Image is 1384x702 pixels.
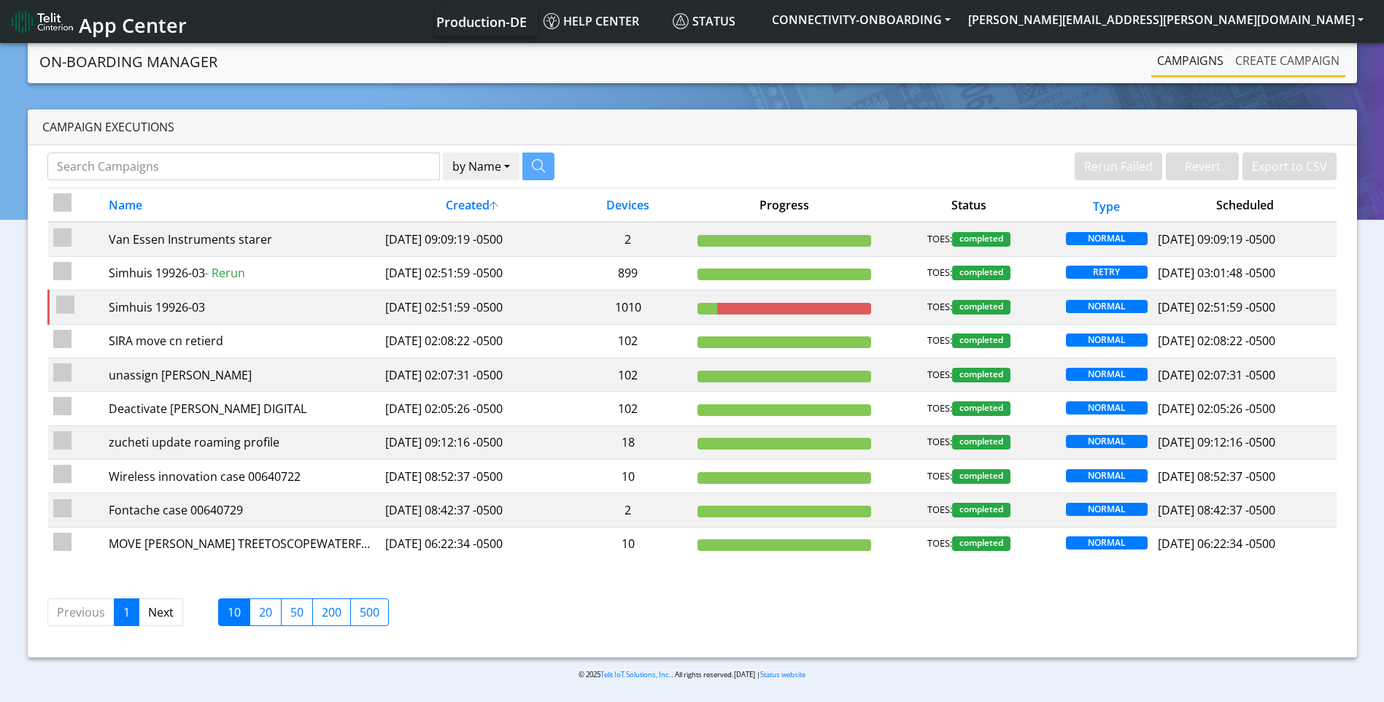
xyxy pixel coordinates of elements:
span: TOES: [927,503,952,517]
a: Help center [538,7,667,36]
span: [DATE] 02:08:22 -0500 [1158,333,1275,349]
td: [DATE] 02:51:59 -0500 [379,290,563,324]
div: Fontache case 00640729 [109,501,374,519]
div: Campaign Executions [28,109,1357,145]
span: [DATE] 02:07:31 -0500 [1158,367,1275,383]
a: Status [667,7,763,36]
span: NORMAL [1066,300,1148,313]
span: TOES: [927,368,952,382]
td: [DATE] 06:22:34 -0500 [379,527,563,560]
td: 899 [564,256,693,290]
label: 50 [281,598,313,626]
a: Create campaign [1229,46,1345,75]
td: 1010 [564,290,693,324]
span: Production-DE [436,13,527,31]
span: TOES: [927,435,952,450]
th: Scheduled [1153,188,1337,223]
span: Status [673,13,735,29]
td: 10 [564,527,693,560]
label: 500 [350,598,389,626]
span: [DATE] 03:01:48 -0500 [1158,265,1275,281]
a: Telit IoT Solutions, Inc. [600,670,671,679]
th: Status [877,188,1061,223]
span: completed [952,266,1010,280]
label: 20 [250,598,282,626]
div: zucheti update roaming profile [109,433,374,451]
label: 200 [312,598,351,626]
th: Progress [692,188,876,223]
span: completed [952,300,1010,315]
a: App Center [12,6,185,37]
td: 2 [564,493,693,527]
span: [DATE] 02:05:26 -0500 [1158,401,1275,417]
td: 2 [564,222,693,256]
span: completed [952,469,1010,484]
button: CONNECTIVITY-ONBOARDING [763,7,959,33]
div: Wireless innovation case 00640722 [109,468,374,485]
span: completed [952,401,1010,416]
td: [DATE] 02:07:31 -0500 [379,358,563,391]
td: [DATE] 09:09:19 -0500 [379,222,563,256]
span: NORMAL [1066,333,1148,347]
button: Export to CSV [1242,153,1337,180]
a: Campaigns [1151,46,1229,75]
a: Your current platform instance [436,7,526,36]
td: 102 [564,358,693,391]
span: NORMAL [1066,536,1148,549]
div: MOVE [PERSON_NAME] TREETOSCOPEWATERFLOW [109,535,374,552]
span: - Rerun [205,265,245,281]
span: NORMAL [1066,469,1148,482]
button: Rerun Failed [1075,153,1162,180]
img: logo-telit-cinterion-gw-new.png [12,10,73,34]
span: TOES: [927,232,952,247]
span: [DATE] 09:12:16 -0500 [1158,434,1275,450]
input: Search Campaigns [47,153,440,180]
span: completed [952,536,1010,551]
td: [DATE] 02:08:22 -0500 [379,324,563,358]
span: [DATE] 09:09:19 -0500 [1158,231,1275,247]
span: TOES: [927,266,952,280]
td: [DATE] 08:52:37 -0500 [379,460,563,493]
span: completed [952,435,1010,450]
td: 102 [564,392,693,425]
a: 1 [114,598,139,626]
th: Type [1061,188,1153,223]
span: completed [952,333,1010,348]
span: TOES: [927,333,952,348]
td: [DATE] 08:42:37 -0500 [379,493,563,527]
span: NORMAL [1066,401,1148,414]
td: 18 [564,425,693,459]
div: Simhuis 19926-03 [109,264,374,282]
img: knowledge.svg [544,13,560,29]
button: [PERSON_NAME][EMAIL_ADDRESS][PERSON_NAME][DOMAIN_NAME] [959,7,1372,33]
label: 10 [218,598,250,626]
a: On-Boarding Manager [39,47,217,77]
div: Deactivate [PERSON_NAME] DIGITAL [109,400,374,417]
span: TOES: [927,300,952,315]
a: Status website [760,670,805,679]
span: NORMAL [1066,503,1148,516]
span: App Center [79,12,187,39]
span: [DATE] 06:22:34 -0500 [1158,536,1275,552]
th: Created [379,188,563,223]
td: [DATE] 02:51:59 -0500 [379,256,563,290]
span: NORMAL [1066,232,1148,245]
span: TOES: [927,536,952,551]
div: unassign [PERSON_NAME] [109,366,374,384]
span: [DATE] 02:51:59 -0500 [1158,299,1275,315]
span: completed [952,503,1010,517]
th: Name [104,188,379,223]
td: 102 [564,324,693,358]
div: Simhuis 19926-03 [109,298,374,316]
img: status.svg [673,13,689,29]
td: [DATE] 09:12:16 -0500 [379,425,563,459]
td: 10 [564,460,693,493]
a: Next [139,598,183,626]
button: Revert [1166,153,1239,180]
span: [DATE] 08:42:37 -0500 [1158,502,1275,518]
span: TOES: [927,401,952,416]
span: [DATE] 08:52:37 -0500 [1158,468,1275,485]
span: NORMAL [1066,435,1148,448]
div: Van Essen Instruments starer [109,231,374,248]
span: RETRY [1066,266,1148,279]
